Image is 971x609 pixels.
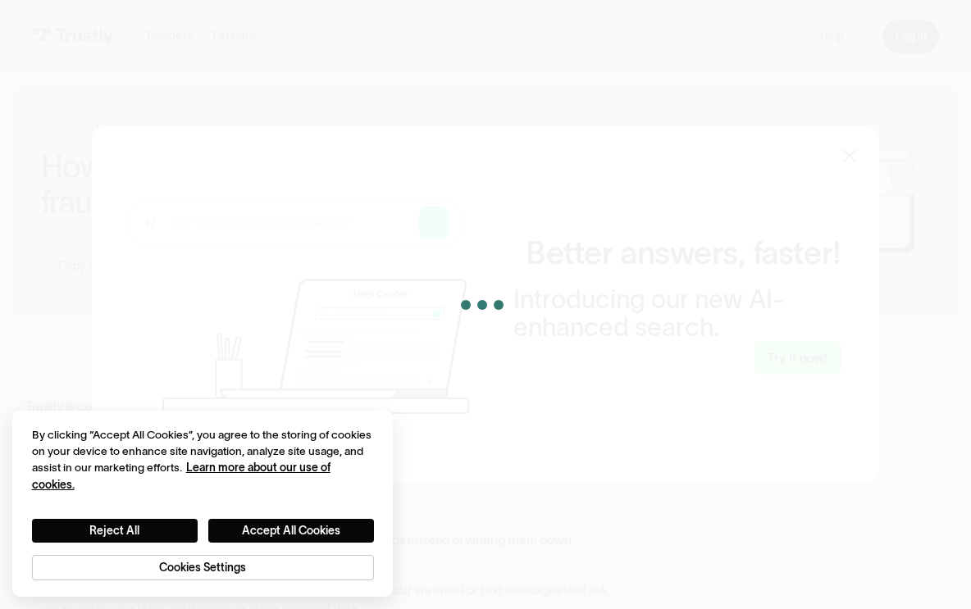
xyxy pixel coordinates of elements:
[32,427,375,581] div: Privacy
[32,427,375,493] div: By clicking “Accept All Cookies”, you agree to the storing of cookies on your device to enhance s...
[208,519,374,543] button: Accept All Cookies
[32,461,331,490] a: More information about your privacy, opens in a new tab
[32,519,198,543] button: Reject All
[32,555,375,580] button: Cookies Settings
[12,411,393,596] div: Cookie banner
